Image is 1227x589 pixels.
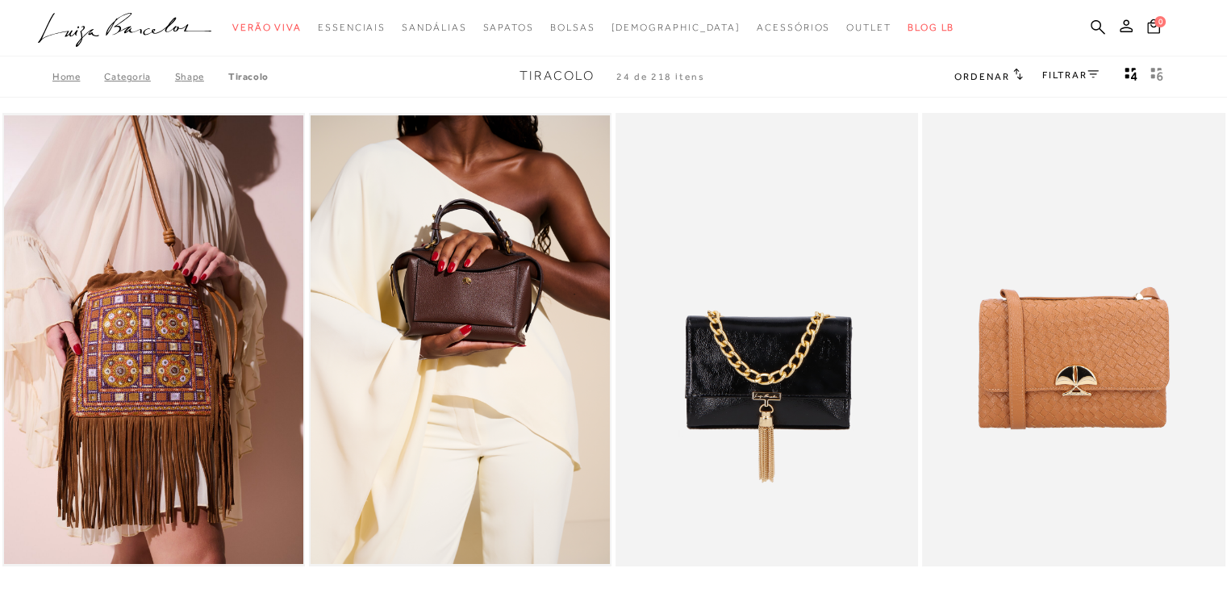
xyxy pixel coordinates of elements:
[908,22,954,33] span: BLOG LB
[616,71,705,82] span: 24 de 218 itens
[1154,16,1166,27] span: 0
[908,13,954,43] a: BLOG LB
[520,69,595,83] span: Tiracolo
[1142,18,1165,40] button: 0
[311,115,610,565] a: BOLSA PEQUENA EM COURO CAFÉ COM BOLSO FRONTAL E ALÇA DUPLA BOLSA PEQUENA EM COURO CAFÉ COM BOLSO ...
[954,71,1009,82] span: Ordenar
[611,13,741,43] a: noSubCategoriesText
[924,115,1223,565] img: BOLSA MÉDIA EM COURO CARAMELO COM TRAMA E FECHO METÁLICO CALIANDRA
[311,115,610,565] img: BOLSA PEQUENA EM COURO CAFÉ COM BOLSO FRONTAL E ALÇA DUPLA
[4,115,303,565] a: BOLSA PEQUENA EM CAMURÇA CARAMELO COM BORDADO E FRANJAS BOLSA PEQUENA EM CAMURÇA CARAMELO COM BOR...
[228,71,269,82] a: Tiracolo
[846,13,891,43] a: categoryNavScreenReaderText
[550,13,595,43] a: categoryNavScreenReaderText
[757,22,830,33] span: Acessórios
[232,13,302,43] a: categoryNavScreenReaderText
[550,22,595,33] span: Bolsas
[1042,69,1099,81] a: FILTRAR
[318,13,386,43] a: categoryNavScreenReaderText
[104,71,174,82] a: Categoria
[318,22,386,33] span: Essenciais
[402,22,466,33] span: Sandálias
[52,71,104,82] a: Home
[617,115,916,565] a: BOLSA PEQUENA EM VERNIZ PRETO COM CORRENTE E PINGENTE DE FRANJA DOURADA BOLSA PEQUENA EM VERNIZ P...
[232,22,302,33] span: Verão Viva
[617,115,916,565] img: BOLSA PEQUENA EM VERNIZ PRETO COM CORRENTE E PINGENTE DE FRANJA DOURADA
[175,71,228,82] a: Shape
[611,22,741,33] span: [DEMOGRAPHIC_DATA]
[924,115,1223,565] a: BOLSA MÉDIA EM COURO CARAMELO COM TRAMA E FECHO METÁLICO CALIANDRA BOLSA MÉDIA EM COURO CARAMELO ...
[4,115,303,565] img: BOLSA PEQUENA EM CAMURÇA CARAMELO COM BORDADO E FRANJAS
[482,13,533,43] a: categoryNavScreenReaderText
[482,22,533,33] span: Sapatos
[1120,66,1142,87] button: Mostrar 4 produtos por linha
[846,22,891,33] span: Outlet
[402,13,466,43] a: categoryNavScreenReaderText
[757,13,830,43] a: categoryNavScreenReaderText
[1146,66,1168,87] button: gridText6Desc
